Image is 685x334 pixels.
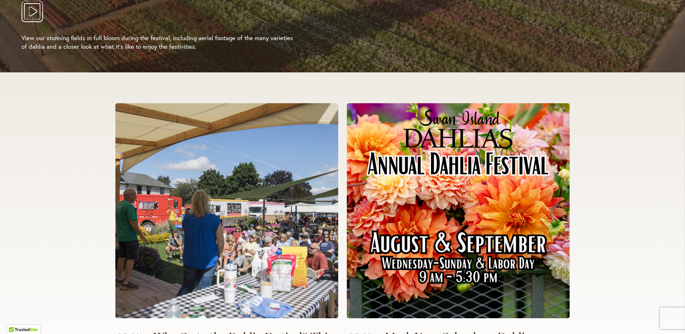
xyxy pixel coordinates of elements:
img: 2025 Annual Dahlias Festival Poster [347,103,570,318]
button: Play Video [21,1,676,22]
img: Dahlia Lecture [115,103,338,318]
p: View our stunning fields in full bloom during the festival, including aerial footage of the many ... [21,34,296,51]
